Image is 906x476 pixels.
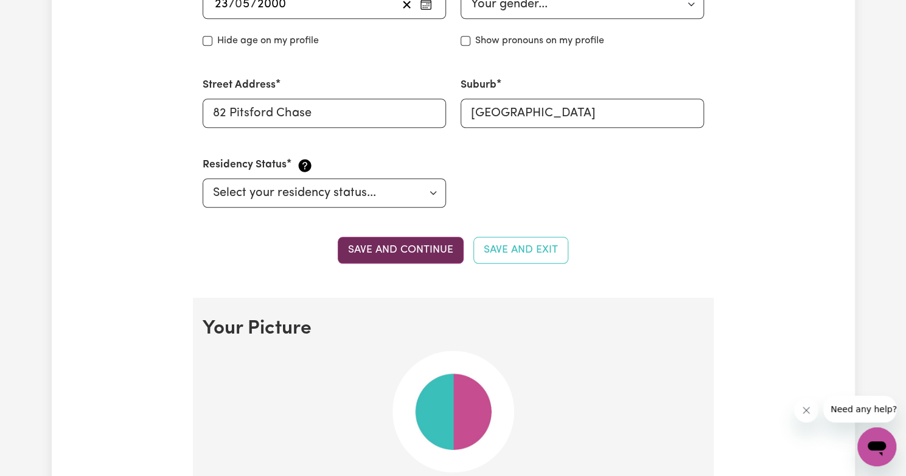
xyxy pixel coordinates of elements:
[203,157,287,173] label: Residency Status
[794,398,818,422] iframe: Close message
[857,427,896,466] iframe: Button to launch messaging window
[475,33,604,48] label: Show pronouns on my profile
[203,77,276,93] label: Street Address
[473,237,568,264] button: Save and Exit
[392,351,514,472] img: Your default profile image
[461,99,704,128] input: e.g. North Bondi, New South Wales
[217,33,319,48] label: Hide age on my profile
[7,9,74,18] span: Need any help?
[823,396,896,422] iframe: Message from company
[338,237,464,264] button: Save and continue
[203,317,704,340] h2: Your Picture
[461,77,497,93] label: Suburb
